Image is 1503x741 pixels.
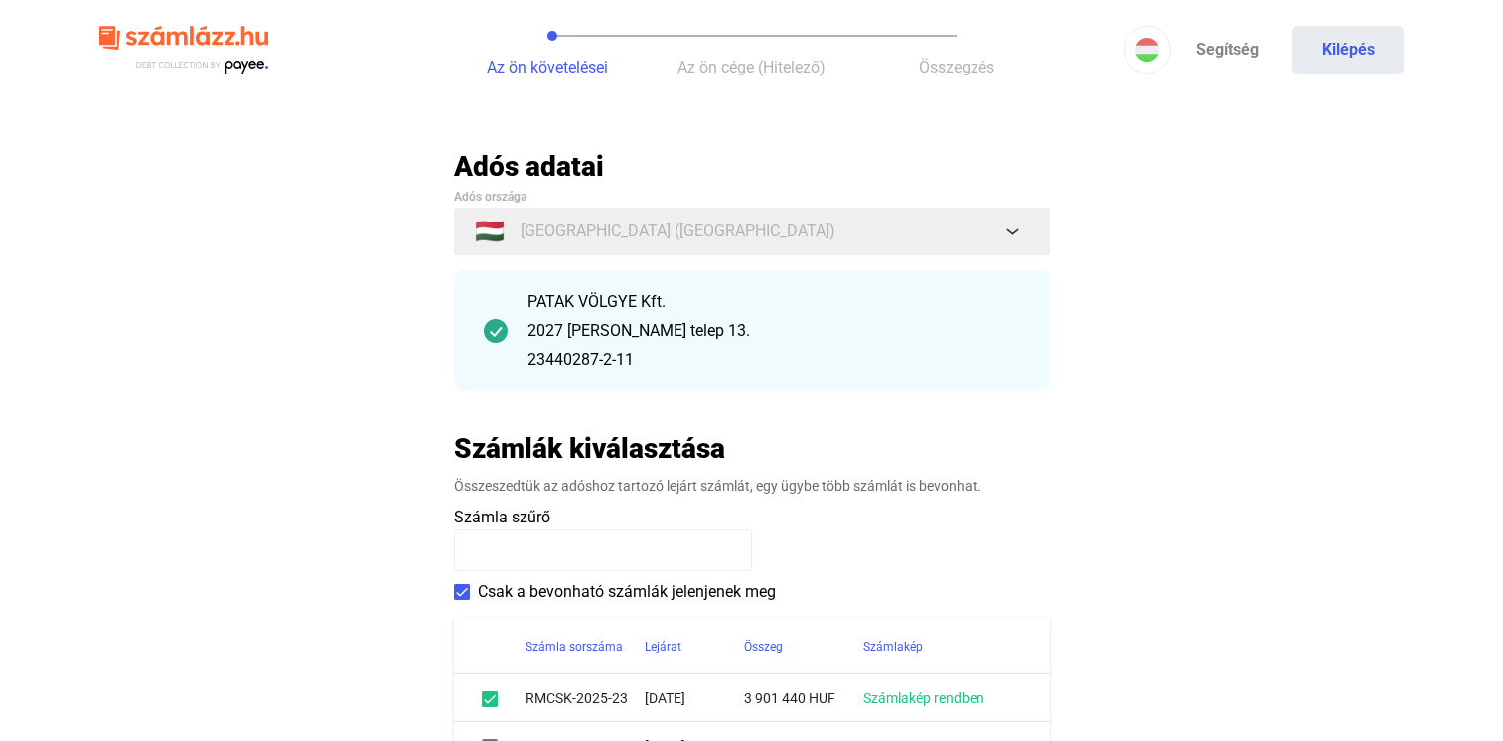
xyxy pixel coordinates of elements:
[1124,26,1171,74] button: HU
[487,58,608,76] span: Az ön követelései
[484,319,508,343] img: checkmark-darker-green-circle
[863,690,984,706] a: Számlakép rendben
[454,149,1050,184] h2: Adós adatai
[99,18,268,82] img: szamlazzhu-logo
[454,431,725,466] h2: Számlák kiválasztása
[527,290,1020,314] div: PATAK VÖLGYE Kft.
[454,476,1050,496] div: Összeszedtük az adóshoz tartozó lejárt számlát, egy ügybe több számlát is bevonhat.
[1135,38,1159,62] img: HU
[454,208,1050,255] button: 🇭🇺[GEOGRAPHIC_DATA] ([GEOGRAPHIC_DATA])
[521,220,835,243] span: [GEOGRAPHIC_DATA] ([GEOGRAPHIC_DATA])
[454,190,526,204] span: Adós országa
[645,635,681,659] div: Lejárat
[1171,26,1282,74] a: Segítség
[744,635,783,659] div: Összeg
[645,635,744,659] div: Lejárat
[478,580,776,604] span: Csak a bevonható számlák jelenjenek meg
[527,348,1020,371] div: 23440287-2-11
[863,635,1026,659] div: Számlakép
[1292,26,1404,74] button: Kilépés
[677,58,826,76] span: Az ön cége (Hitelező)
[863,635,923,659] div: Számlakép
[526,635,623,659] div: Számla sorszáma
[475,220,505,243] span: 🇭🇺
[645,674,744,722] td: [DATE]
[744,674,863,722] td: 3 901 440 HUF
[526,674,645,722] td: RMCSK-2025-23
[744,635,863,659] div: Összeg
[527,319,1020,343] div: 2027 [PERSON_NAME] telep 13.
[454,508,550,526] span: Számla szűrő
[526,635,645,659] div: Számla sorszáma
[919,58,994,76] span: Összegzés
